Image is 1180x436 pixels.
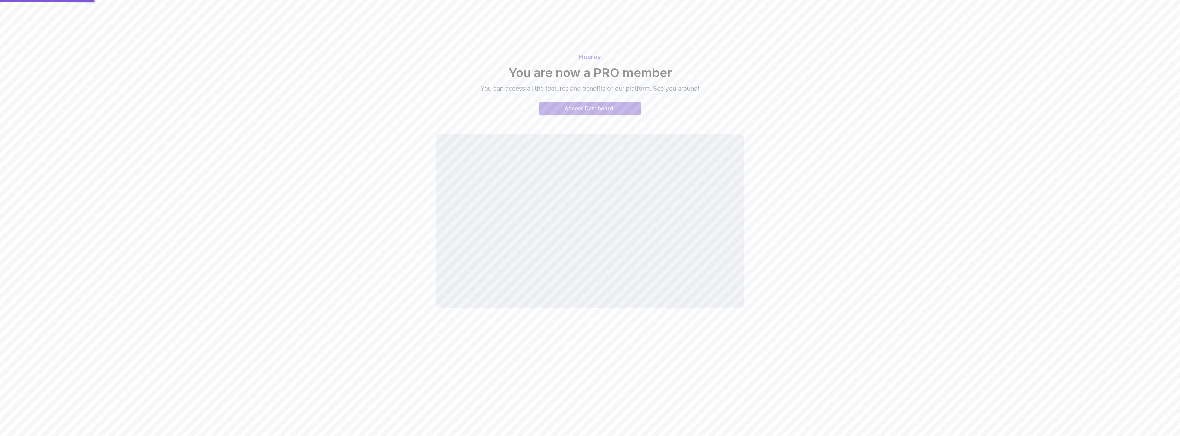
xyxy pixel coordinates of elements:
a: access-dashboard [539,102,641,115]
button: Access Dashboard [539,102,641,115]
p: You can access all the features and benefits of our platform. See you around! [475,84,705,93]
h2: You are now a PRO member [350,66,830,80]
div: Access Dashboard [564,104,613,113]
iframe: welcome [436,134,744,308]
p: Hooray [350,52,830,62]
